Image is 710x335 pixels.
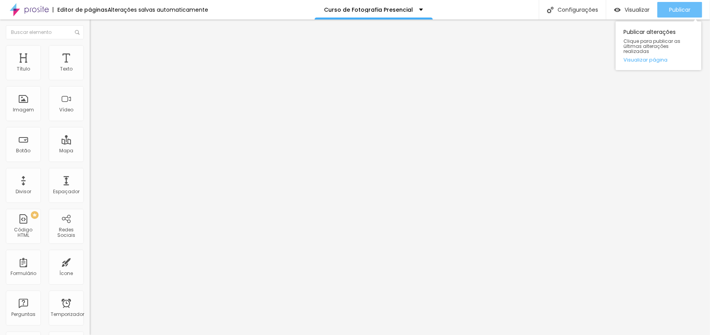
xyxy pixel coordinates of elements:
font: Clique para publicar as últimas alterações realizadas [623,38,680,55]
a: Visualizar página [623,57,694,62]
font: Texto [60,65,73,72]
font: Título [17,65,30,72]
font: Visualizar [625,6,650,14]
font: Visualizar página [623,56,668,63]
button: Visualizar [606,2,657,18]
font: Vídeo [59,106,73,113]
font: Redes Sociais [57,226,75,238]
img: Ícone [547,7,554,13]
button: Publicar [657,2,702,18]
font: Botão [16,147,31,154]
font: Temporizador [51,311,84,317]
input: Buscar elemento [6,25,84,39]
font: Mapa [59,147,73,154]
img: Ícone [75,30,80,35]
font: Alterações salvas automaticamente [108,6,208,14]
font: Curso de Fotografia Presencial [324,6,413,14]
font: Configurações [558,6,598,14]
font: Espaçador [53,188,80,195]
font: Perguntas [11,311,35,317]
font: Divisor [16,188,31,195]
font: Ícone [60,270,73,277]
font: Publicar [669,6,691,14]
font: Imagem [13,106,34,113]
font: Formulário [11,270,36,277]
font: Publicar alterações [623,28,676,36]
img: view-1.svg [614,7,621,13]
font: Editor de páginas [57,6,108,14]
font: Código HTML [14,226,33,238]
